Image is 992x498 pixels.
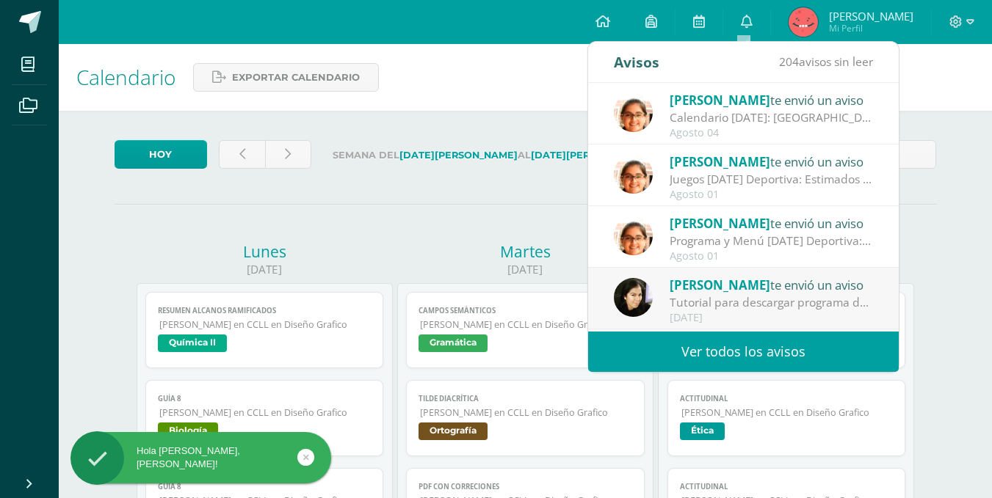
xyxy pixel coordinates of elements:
[614,42,659,82] div: Avisos
[670,92,770,109] span: [PERSON_NAME]
[670,275,874,294] div: te envió un aviso
[406,292,645,368] a: Campos semánticos[PERSON_NAME] en CCLL en Diseño GraficoGramática
[399,150,518,161] strong: [DATE][PERSON_NAME]
[789,7,818,37] img: ce3481198234839f86e7f1545ed07784.png
[670,213,874,232] div: te envió un aviso
[588,332,899,372] a: Ver todos los avisos
[670,152,874,171] div: te envió un aviso
[670,215,770,232] span: [PERSON_NAME]
[115,140,207,169] a: Hoy
[614,155,653,194] img: fc85df90bfeed59e7900768220bd73e5.png
[680,394,894,403] span: Actitudinal
[76,63,175,91] span: Calendario
[779,54,799,70] span: 204
[670,277,770,293] span: [PERSON_NAME]
[193,63,379,92] a: Exportar calendario
[670,153,770,170] span: [PERSON_NAME]
[397,262,654,277] div: [DATE]
[158,394,372,403] span: Guía 8
[419,482,632,491] span: PDF con correciones
[419,334,488,352] span: Gramática
[145,292,384,368] a: Resumen alcanos ramificados[PERSON_NAME] en CCLL en Diseño GraficoQuímica II
[670,188,874,201] div: Agosto 01
[159,318,372,331] span: [PERSON_NAME] en CCLL en Diseño Grafico
[670,250,874,263] div: Agosto 01
[670,294,874,311] div: Tutorial para descargar programa de Evaluación del Mineduc: Buenas tardes alumnos y padres de fam...
[158,334,227,352] span: Química II
[70,444,331,471] div: Hola [PERSON_NAME], [PERSON_NAME]!
[420,406,632,419] span: [PERSON_NAME] en CCLL en Diseño Grafico
[419,422,488,440] span: Ortografía
[232,64,360,91] span: Exportar calendario
[670,90,874,109] div: te envió un aviso
[614,216,653,255] img: fc85df90bfeed59e7900768220bd73e5.png
[680,422,725,440] span: Ética
[419,306,632,315] span: Campos semánticos
[681,406,894,419] span: [PERSON_NAME] en CCLL en Diseño Grafico
[531,150,649,161] strong: [DATE][PERSON_NAME]
[670,232,874,249] div: Programa y Menú Mañana Deportiva: Buenos días Padres de Familia y Alumnos: mandamos adjunto como ...
[667,380,906,456] a: Actitudinal[PERSON_NAME] en CCLL en Diseño GraficoÉtica
[614,278,653,317] img: 816955a6d5bcaf77421aadecd6e2399d.png
[420,318,632,331] span: [PERSON_NAME] en CCLL en Diseño Grafico
[158,306,372,315] span: Resumen alcanos ramificados
[829,9,913,23] span: [PERSON_NAME]
[323,140,659,170] label: Semana del al
[614,93,653,132] img: fc85df90bfeed59e7900768220bd73e5.png
[670,127,874,139] div: Agosto 04
[779,54,873,70] span: avisos sin leer
[397,241,654,262] div: Martes
[137,241,393,262] div: Lunes
[670,171,874,188] div: Juegos Mañana Deportiva: Estimados Padres de Familia y Alumnos: tendremos varios juegos con premi...
[419,394,632,403] span: Tilde diacrítica
[670,312,874,324] div: [DATE]
[680,482,894,491] span: Actitudinal
[137,262,393,277] div: [DATE]
[406,380,645,456] a: Tilde diacrítica[PERSON_NAME] en CCLL en Diseño GraficoOrtografía
[670,109,874,126] div: Calendario Agosto 2025: Buenos días, enviamos adjunto el calendario de actividades de agosto. Cua...
[159,406,372,419] span: [PERSON_NAME] en CCLL en Diseño Grafico
[145,380,384,456] a: Guía 8[PERSON_NAME] en CCLL en Diseño GraficoBiología
[829,22,913,34] span: Mi Perfil
[158,422,218,440] span: Biología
